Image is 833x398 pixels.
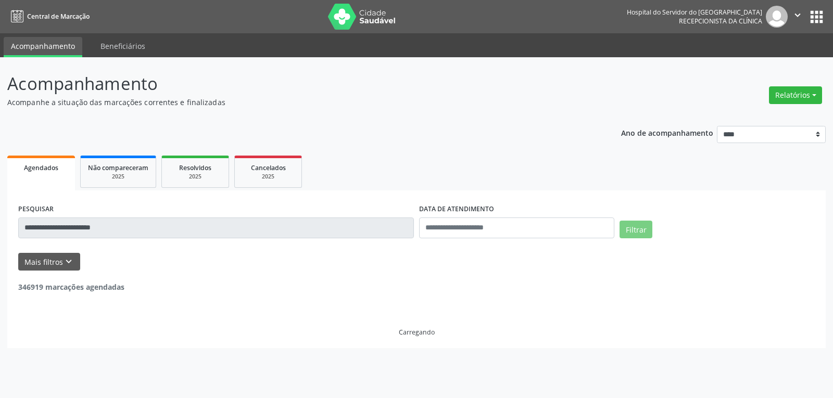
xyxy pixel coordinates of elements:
button: Relatórios [769,86,822,104]
span: Cancelados [251,163,286,172]
p: Ano de acompanhamento [621,126,713,139]
span: Central de Marcação [27,12,90,21]
i:  [792,9,803,21]
button: Filtrar [620,221,652,238]
label: DATA DE ATENDIMENTO [419,201,494,217]
a: Acompanhamento [4,37,82,57]
img: img [766,6,788,28]
span: Agendados [24,163,58,172]
a: Central de Marcação [7,8,90,25]
span: Não compareceram [88,163,148,172]
a: Beneficiários [93,37,153,55]
button: apps [807,8,826,26]
p: Acompanhamento [7,71,580,97]
strong: 346919 marcações agendadas [18,282,124,292]
button: Mais filtroskeyboard_arrow_down [18,253,80,271]
div: Carregando [399,328,435,337]
span: Resolvidos [179,163,211,172]
label: PESQUISAR [18,201,54,217]
button:  [788,6,807,28]
div: 2025 [169,173,221,181]
span: Recepcionista da clínica [679,17,762,25]
div: 2025 [242,173,294,181]
p: Acompanhe a situação das marcações correntes e finalizadas [7,97,580,108]
i: keyboard_arrow_down [63,256,74,267]
div: 2025 [88,173,148,181]
div: Hospital do Servidor do [GEOGRAPHIC_DATA] [627,8,762,17]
